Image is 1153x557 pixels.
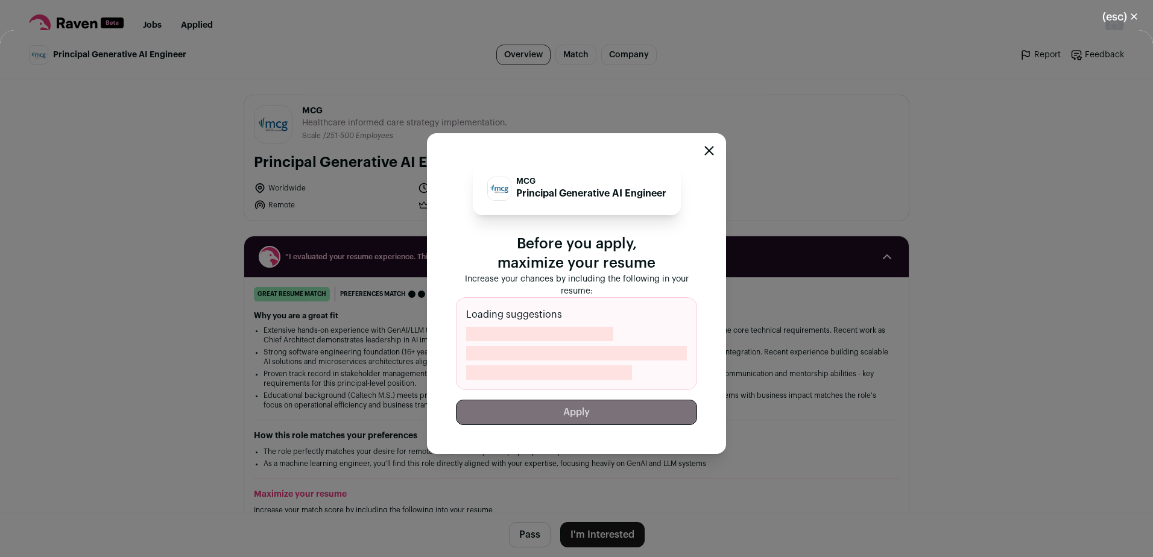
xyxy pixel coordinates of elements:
p: Before you apply, maximize your resume [456,234,697,273]
div: Loading suggestions [456,297,697,390]
p: MCG [516,177,666,186]
img: cebf04bb89d9136f57bb48ee0b704a0a630b4ba5e6a49d91eec5dbe4b7d8f32e.jpg [488,177,511,200]
button: Close modal [704,146,714,156]
p: Increase your chances by including the following in your resume: [456,273,697,297]
p: Principal Generative AI Engineer [516,186,666,201]
button: Close modal [1088,4,1153,30]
